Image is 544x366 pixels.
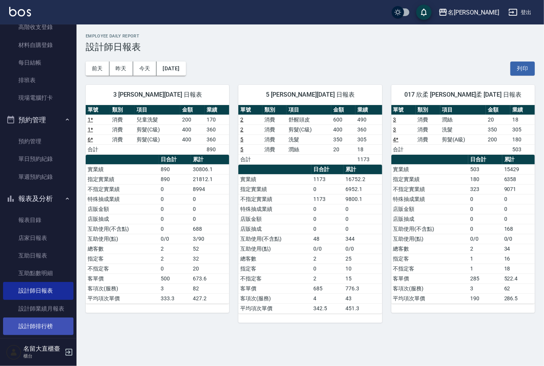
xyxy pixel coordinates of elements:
[344,264,382,274] td: 10
[262,105,287,115] th: 類別
[240,126,243,133] a: 2
[391,283,468,293] td: 客項次(服務)
[3,71,73,89] a: 排班表
[311,224,344,234] td: 0
[331,125,355,134] td: 400
[191,184,229,194] td: 8994
[311,214,344,224] td: 0
[344,224,382,234] td: 0
[95,91,220,99] span: 3 [PERSON_NAME][DATE] 日報表
[344,184,382,194] td: 6952.1
[86,164,159,174] td: 實業績
[240,146,243,152] a: 5
[159,184,191,194] td: 0
[135,125,180,134] td: 剪髮(C級)
[3,264,73,282] a: 互助點數明細
[344,214,382,224] td: 0
[355,144,382,154] td: 18
[191,234,229,244] td: 3/90
[180,115,205,125] td: 200
[159,264,191,274] td: 0
[468,264,502,274] td: 1
[502,283,535,293] td: 62
[238,303,311,313] td: 平均項次單價
[238,204,311,214] td: 特殊抽成業績
[311,283,344,293] td: 685
[311,293,344,303] td: 4
[391,234,468,244] td: 互助使用(點)
[205,115,229,125] td: 170
[502,264,535,274] td: 18
[331,144,355,154] td: 20
[331,105,355,115] th: 金額
[311,264,344,274] td: 0
[344,234,382,244] td: 344
[502,184,535,194] td: 9071
[86,62,109,76] button: 前天
[3,189,73,209] button: 報表及分析
[133,62,157,76] button: 今天
[391,174,468,184] td: 指定實業績
[3,110,73,130] button: 預約管理
[502,234,535,244] td: 0/0
[331,115,355,125] td: 600
[159,244,191,254] td: 2
[416,115,440,125] td: 消費
[311,244,344,254] td: 0/0
[238,264,311,274] td: 指定客
[502,224,535,234] td: 168
[3,89,73,107] a: 現場電腦打卡
[109,62,133,76] button: 昨天
[502,274,535,283] td: 522.4
[238,283,311,293] td: 客單價
[191,274,229,283] td: 673.6
[159,164,191,174] td: 890
[468,174,502,184] td: 180
[159,224,191,234] td: 0
[240,117,243,123] a: 2
[510,125,535,134] td: 305
[238,105,262,115] th: 單號
[416,5,432,20] button: save
[468,184,502,194] td: 323
[205,105,229,115] th: 業績
[86,234,159,244] td: 互助使用(點)
[238,165,382,314] table: a dense table
[23,353,62,360] p: 櫃台
[86,224,159,234] td: 互助使用(不含點)
[191,155,229,165] th: 累計
[159,274,191,283] td: 500
[86,42,535,52] h3: 設計師日報表
[3,317,73,335] a: 設計師排行榜
[468,254,502,264] td: 1
[3,300,73,317] a: 設計師業績月報表
[86,244,159,254] td: 總客數
[391,184,468,194] td: 不指定實業績
[510,144,535,154] td: 503
[391,204,468,214] td: 店販金額
[238,154,262,164] td: 合計
[344,204,382,214] td: 0
[416,125,440,134] td: 消費
[468,194,502,204] td: 0
[311,174,344,184] td: 1173
[205,144,229,154] td: 890
[110,105,135,115] th: 類別
[391,105,416,115] th: 單號
[191,244,229,254] td: 52
[468,244,502,254] td: 2
[238,214,311,224] td: 店販金額
[391,264,468,274] td: 不指定客
[468,204,502,214] td: 0
[3,18,73,36] a: 高階收支登錄
[287,125,331,134] td: 剪髮(C級)
[391,224,468,234] td: 互助使用(不含點)
[23,345,62,353] h5: 名留大直櫃臺
[3,211,73,229] a: 報表目錄
[159,214,191,224] td: 0
[248,91,373,99] span: 5 [PERSON_NAME][DATE] 日報表
[416,105,440,115] th: 類別
[238,224,311,234] td: 店販抽成
[6,345,21,360] img: Person
[86,274,159,283] td: 客單價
